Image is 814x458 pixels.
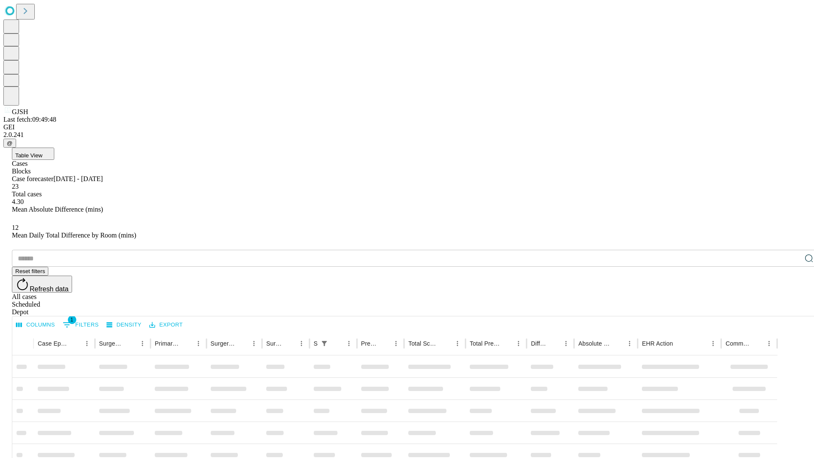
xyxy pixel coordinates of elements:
button: Refresh data [12,276,72,293]
span: [DATE] - [DATE] [53,175,103,182]
div: Case Epic Id [38,340,68,347]
div: Comments [725,340,750,347]
button: Sort [751,338,763,349]
div: Total Predicted Duration [470,340,500,347]
div: Surgery Name [211,340,235,347]
button: @ [3,139,16,148]
span: 4.30 [12,198,24,205]
button: Menu [295,338,307,349]
button: Menu [81,338,93,349]
button: Menu [763,338,775,349]
button: Show filters [61,318,101,332]
span: 12 [12,224,19,231]
span: 1 [68,316,76,324]
button: Reset filters [12,267,48,276]
button: Sort [548,338,560,349]
button: Sort [331,338,343,349]
button: Sort [181,338,192,349]
div: Absolute Difference [578,340,611,347]
span: Reset filters [15,268,45,274]
button: Menu [248,338,260,349]
span: Total cases [12,190,42,198]
button: Sort [378,338,390,349]
button: Menu [390,338,402,349]
button: Menu [560,338,572,349]
button: Menu [343,338,355,349]
button: Sort [125,338,137,349]
div: Difference [531,340,547,347]
button: Sort [440,338,452,349]
div: 2.0.241 [3,131,811,139]
button: Sort [612,338,624,349]
div: 1 active filter [318,338,330,349]
button: Sort [284,338,295,349]
span: Case forecaster [12,175,53,182]
button: Select columns [14,318,57,332]
button: Table View [12,148,54,160]
button: Menu [452,338,463,349]
span: Table View [15,152,42,159]
button: Show filters [318,338,330,349]
span: 23 [12,183,19,190]
span: @ [7,140,13,146]
div: Total Scheduled Duration [408,340,439,347]
div: Primary Service [155,340,179,347]
button: Sort [236,338,248,349]
button: Menu [513,338,524,349]
div: Predicted In Room Duration [361,340,378,347]
span: Last fetch: 09:49:48 [3,116,56,123]
span: Refresh data [30,285,69,293]
button: Export [147,318,185,332]
span: GJSH [12,108,28,115]
button: Menu [707,338,719,349]
div: GEI [3,123,811,131]
button: Menu [624,338,636,349]
div: Scheduled In Room Duration [314,340,318,347]
button: Sort [501,338,513,349]
span: Mean Daily Total Difference by Room (mins) [12,232,136,239]
button: Sort [69,338,81,349]
button: Sort [674,338,686,349]
div: EHR Action [642,340,673,347]
span: Mean Absolute Difference (mins) [12,206,103,213]
button: Menu [137,338,148,349]
div: Surgery Date [266,340,283,347]
button: Density [104,318,144,332]
button: Menu [192,338,204,349]
div: Surgeon Name [99,340,124,347]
